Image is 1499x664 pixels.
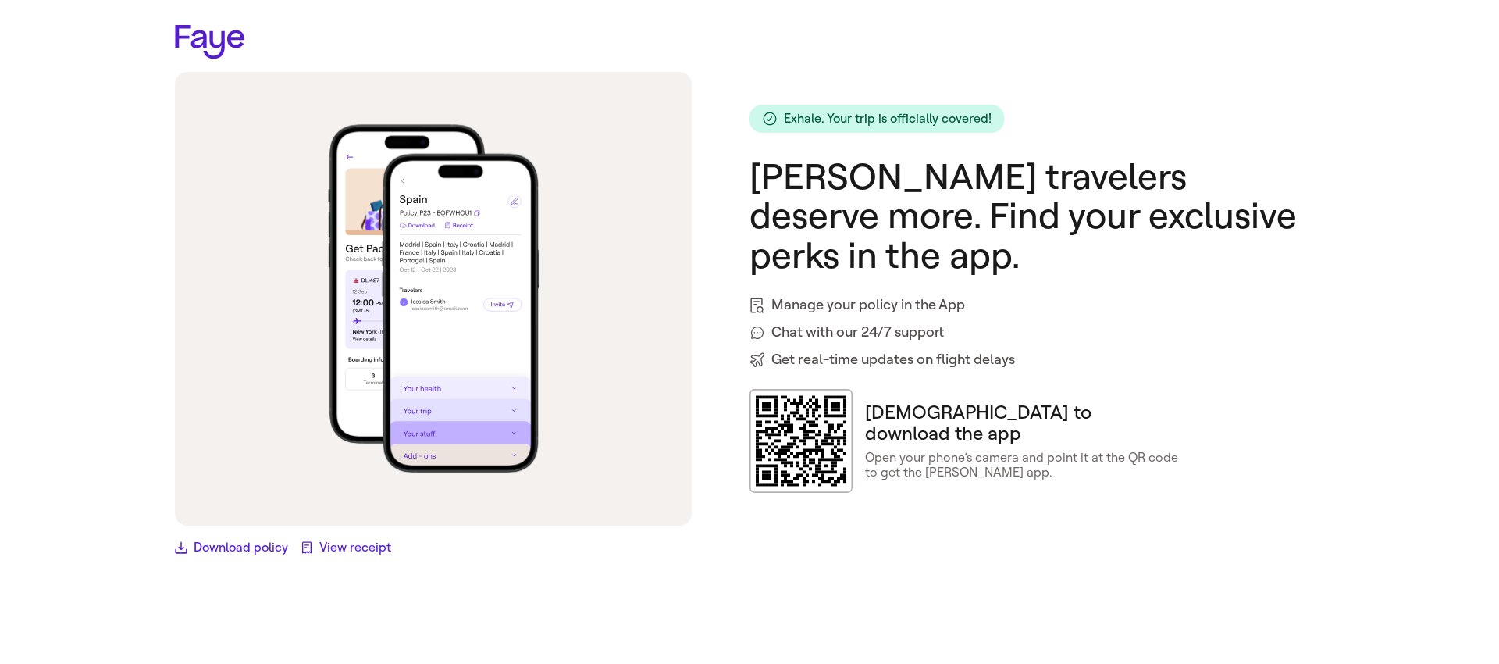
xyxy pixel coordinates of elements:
a: View receipt [301,538,391,557]
h1: [PERSON_NAME] travelers deserve more. Find your exclusive perks in the app. [749,158,1324,277]
p: [DEMOGRAPHIC_DATA] to download the app [865,402,1180,444]
p: Exhale. Your trip is officially covered! [784,111,992,126]
span: Manage your policy in the App [771,295,965,316]
span: Chat with our 24/7 support [771,322,944,343]
span: Get real-time updates on flight delays [771,349,1015,370]
p: Open your phone’s camera and point it at the QR code to get the [PERSON_NAME] app. [865,450,1180,480]
a: Download policy [175,538,288,557]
